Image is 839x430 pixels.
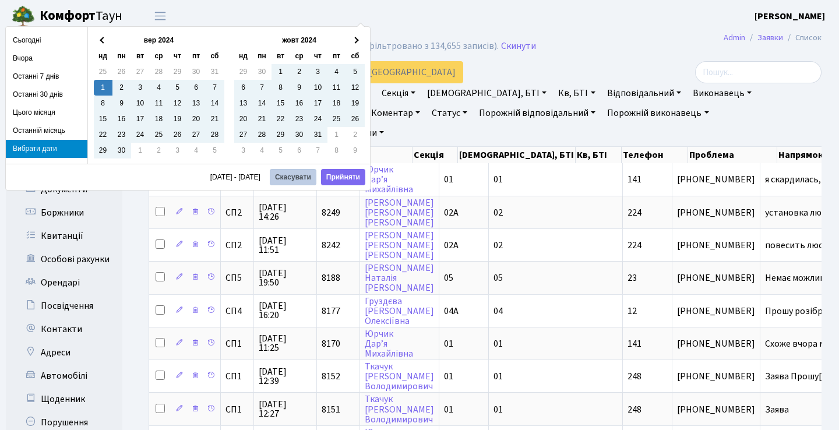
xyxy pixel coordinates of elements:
[272,111,290,127] td: 22
[602,83,686,103] a: Відповідальний
[94,127,112,143] td: 22
[344,147,412,163] th: ПІБ
[253,80,272,96] td: 7
[225,208,249,217] span: СП2
[6,140,87,158] li: Вибрати дати
[253,33,346,48] th: жовт 2024
[677,405,755,414] span: [PHONE_NUMBER]
[234,96,253,111] td: 13
[365,163,413,196] a: ЮрчикДар’яМихайлівна
[290,96,309,111] td: 16
[6,50,87,68] li: Вчора
[6,86,87,104] li: Останні 30 днів
[112,33,206,48] th: вер 2024
[131,64,150,80] td: 27
[444,272,453,284] span: 05
[234,80,253,96] td: 6
[206,143,224,158] td: 5
[322,305,340,318] span: 8177
[327,64,346,80] td: 4
[225,405,249,414] span: СП1
[444,206,459,219] span: 02А
[290,143,309,158] td: 6
[677,208,755,217] span: [PHONE_NUMBER]
[444,173,453,186] span: 01
[688,147,777,163] th: Проблема
[444,305,459,318] span: 04А
[112,80,131,96] td: 2
[309,80,327,96] td: 10
[322,206,340,219] span: 8249
[365,196,434,229] a: [PERSON_NAME][PERSON_NAME][PERSON_NAME]
[259,367,312,386] span: [DATE] 12:39
[206,48,224,64] th: сб
[346,127,365,143] td: 2
[225,372,249,381] span: СП1
[366,103,425,123] a: Коментар
[259,269,312,287] span: [DATE] 19:50
[309,127,327,143] td: 31
[474,103,600,123] a: Порожній відповідальний
[131,111,150,127] td: 17
[253,127,272,143] td: 28
[253,64,272,80] td: 30
[628,173,641,186] span: 141
[187,143,206,158] td: 4
[427,103,472,123] a: Статус
[493,337,503,350] span: 01
[309,48,327,64] th: чт
[346,64,365,80] td: 5
[131,48,150,64] th: вт
[628,305,637,318] span: 12
[112,143,131,158] td: 30
[677,306,755,316] span: [PHONE_NUMBER]
[131,143,150,158] td: 1
[6,68,87,86] li: Останні 7 днів
[622,147,688,163] th: Телефон
[322,239,340,252] span: 8242
[272,143,290,158] td: 5
[783,31,822,44] li: Список
[187,127,206,143] td: 27
[6,122,87,140] li: Останній місяць
[272,48,290,64] th: вт
[493,370,503,383] span: 01
[327,96,346,111] td: 18
[290,64,309,80] td: 2
[290,48,309,64] th: ср
[327,127,346,143] td: 1
[150,48,168,64] th: ср
[327,143,346,158] td: 8
[628,239,641,252] span: 224
[346,143,365,158] td: 9
[168,64,187,80] td: 29
[765,370,830,383] span: Заява Прошу[...]
[131,96,150,111] td: 10
[150,64,168,80] td: 28
[493,173,503,186] span: 01
[168,143,187,158] td: 3
[112,64,131,80] td: 26
[187,96,206,111] td: 13
[272,127,290,143] td: 29
[270,169,316,185] button: Скасувати
[206,80,224,96] td: 7
[493,206,503,219] span: 02
[94,80,112,96] td: 1
[259,236,312,255] span: [DATE] 11:51
[112,111,131,127] td: 16
[6,387,122,411] a: Щоденник
[6,201,122,224] a: Боржники
[206,96,224,111] td: 14
[444,239,459,252] span: 02А
[724,31,745,44] a: Admin
[677,175,755,184] span: [PHONE_NUMBER]
[253,48,272,64] th: пн
[444,403,453,416] span: 01
[150,80,168,96] td: 4
[554,83,600,103] a: Кв, БТІ
[321,169,365,185] button: Прийняти
[131,80,150,96] td: 3
[695,61,822,83] input: Пошук...
[422,83,551,103] a: [DEMOGRAPHIC_DATA], БТІ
